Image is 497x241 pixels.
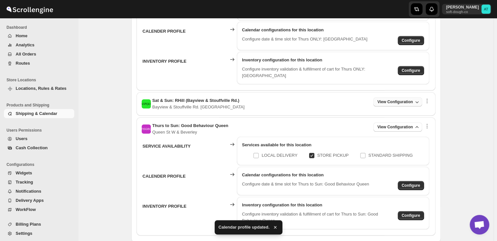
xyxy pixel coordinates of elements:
[142,51,228,85] th: INVENTORY PROFILE
[4,196,74,205] button: Delivery Apps
[398,181,424,190] button: Configure
[4,220,74,229] button: Billing Plans
[152,129,228,136] p: Queen St W & Beverley
[16,198,44,203] span: Delivery Apps
[7,103,75,108] span: Products and Shipping
[16,231,32,236] span: Settings
[242,172,424,178] div: Calendar configurations for this location
[16,136,27,141] span: Users
[446,5,479,10] p: [PERSON_NAME]
[16,52,36,56] span: All Orders
[7,128,75,133] span: Users Permissions
[219,224,270,231] span: Calendar profile updated.
[16,145,48,150] span: Cash Collection
[16,207,36,212] span: WorkFlow
[142,99,151,108] span: Sat & Sun: RHill (Bayview & Stouffville Rd.)
[317,152,349,159] p: STORE PICKUP
[7,77,75,83] span: Store Locations
[142,196,228,230] th: INVENTORY PROFILE
[152,123,228,128] span: Thurs to Sun: Good Behaviour Queen
[402,38,420,43] span: Configure
[4,169,74,178] button: Widgets
[142,124,151,134] span: Thurs to Sun: Good Behaviour Queen
[4,187,74,196] button: Notifications
[373,122,422,132] button: View Configuration
[4,178,74,187] button: Tracking
[242,36,367,45] p: Configure date & time slot for Thurs ONLY: [GEOGRAPHIC_DATA]
[139,102,153,105] text: S&SR(&SR
[484,7,488,11] text: AT
[377,99,413,104] span: View Configuration
[402,68,420,73] span: Configure
[398,36,424,45] button: Configure
[402,183,420,188] span: Configure
[368,152,413,159] p: STANDARD SHIPPING
[16,189,41,194] span: Notifications
[16,180,33,185] span: Tracking
[242,142,424,148] div: Services available for this location
[242,181,369,190] p: Configure date & time slot for Thurs to Sun: Good Behaviour Queen
[446,10,479,14] p: soft-dough-co
[242,202,424,208] div: Inventory configuration for this location
[402,213,420,218] span: Configure
[16,61,30,66] span: Routes
[16,170,32,175] span: Widgets
[4,109,74,118] button: Shipping & Calendar
[4,50,74,59] button: All Orders
[16,222,41,227] span: Billing Plans
[373,97,422,106] button: View Configuration
[242,27,424,33] div: Calendar configurations for this location
[442,4,491,14] button: User menu
[5,1,54,17] img: ScrollEngine
[4,40,74,50] button: Analytics
[142,21,228,51] th: CALENDER PROFILE
[4,143,74,153] button: Cash Collection
[481,5,490,14] span: Alice Tam
[377,124,413,130] span: View Configuration
[142,166,228,196] th: CALENDER PROFILE
[4,205,74,214] button: WorkFlow
[262,152,297,159] p: LOCAL DELIVERY
[16,42,35,47] span: Analytics
[7,25,75,30] span: Dashboard
[141,127,151,131] text: TtSGBQ
[152,98,239,103] span: Sat & Sun: RHill (Bayview & Stouffville Rd.)
[142,136,228,166] th: SERVICE AVAILABILITY
[4,134,74,143] button: Users
[242,211,398,224] p: Configure inventory validation & fulfillment of cart for Thurs to Sun: Good Behaviour Queen
[7,162,75,167] span: Configurations
[470,215,489,234] a: Open chat
[152,104,245,110] p: Bayview & Stouffville Rd. [GEOGRAPHIC_DATA]
[4,59,74,68] button: Routes
[16,111,57,116] span: Shipping & Calendar
[242,57,424,63] div: Inventory configuration for this location
[4,229,74,238] button: Settings
[4,84,74,93] button: Locations, Rules & Rates
[242,66,398,79] p: Configure inventory validation & fulfillment of cart for Thurs ONLY: [GEOGRAPHIC_DATA]
[16,33,27,38] span: Home
[4,31,74,40] button: Home
[398,211,424,220] button: Configure
[16,86,66,91] span: Locations, Rules & Rates
[398,66,424,75] button: Configure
